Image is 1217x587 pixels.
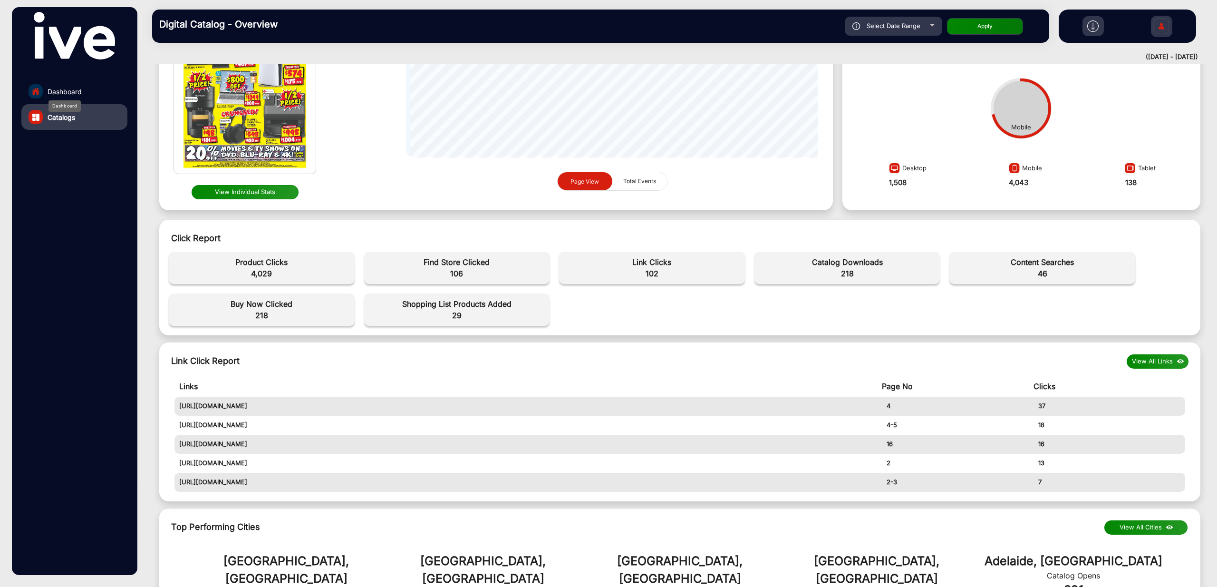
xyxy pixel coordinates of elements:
span: 102 [564,268,740,279]
td: Page No [882,376,1033,397]
td: [URL][DOMAIN_NAME] [174,397,882,416]
td: 2 [882,454,1033,473]
div: ([DATE] - [DATE]) [143,52,1198,62]
td: 4 [882,397,1033,416]
td: [URL][DOMAIN_NAME] [174,454,882,473]
td: Clicks [1033,376,1185,397]
div: Adelaide, [GEOGRAPHIC_DATA] [975,552,1172,570]
td: 7 [1033,473,1185,492]
img: home [31,87,40,96]
img: h2download.svg [1087,20,1099,32]
div: Catalog Opens [975,570,1172,581]
img: image [887,162,902,177]
span: 106 [369,268,545,279]
a: Dashboard [21,78,127,104]
td: 13 [1033,454,1185,473]
a: Catalogs [21,104,127,130]
span: 29 [369,310,545,321]
td: [URL][DOMAIN_NAME] [174,416,882,435]
td: [URL][DOMAIN_NAME] [174,435,882,454]
button: Page View [558,172,612,191]
div: Mobile [1011,123,1031,132]
span: Page View [570,177,599,185]
div: Mobile [1006,160,1042,177]
img: image [1006,162,1022,177]
strong: 138 [1125,178,1137,187]
img: icon [852,22,860,30]
div: Link Click Report [171,354,240,369]
span: Content Searches [954,256,1130,268]
span: 46 [954,268,1130,279]
span: Dashboard [48,87,82,97]
span: Shopping List Products Added [369,298,545,310]
span: 218 [759,268,936,279]
div: Click Report [171,232,1188,245]
td: 16 [882,435,1033,454]
span: Find Store Clicked [369,256,545,268]
img: vmg-logo [34,12,115,59]
strong: 1,508 [889,178,907,187]
mat-button-toggle-group: graph selection [557,172,667,191]
span: Link Clicks [564,256,740,268]
img: image [1122,162,1138,177]
td: 2-3 [882,473,1033,492]
button: Total Events [612,172,667,190]
h3: Digital Catalog - Overview [159,19,292,30]
span: 218 [174,310,350,321]
span: Select Date Range [867,22,920,29]
td: 37 [1033,397,1185,416]
span: 4,029 [174,268,350,279]
img: catalog [32,114,39,121]
span: Product Clicks [174,256,350,268]
span: Top Performing Cities [171,522,260,532]
td: [URL][DOMAIN_NAME] [174,473,882,492]
button: View All Links [1127,354,1188,369]
div: Desktop [887,160,927,177]
button: View Individual Stats [192,185,299,199]
span: Total Events [618,172,662,190]
span: Catalog Downloads [759,256,936,268]
td: 4-5 [882,416,1033,435]
td: 18 [1033,416,1185,435]
div: Dashboard [48,100,81,112]
td: Links [174,376,882,397]
div: Tablet [1122,160,1156,177]
img: Sign%20Up.svg [1151,11,1171,44]
span: Catalogs [48,112,75,122]
span: Buy Now Clicked [174,298,350,310]
td: 16 [1033,435,1185,454]
div: event-details-1 [164,247,1196,331]
button: Apply [947,18,1023,35]
strong: 4,043 [1009,178,1028,187]
button: View All Cities [1104,520,1188,535]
